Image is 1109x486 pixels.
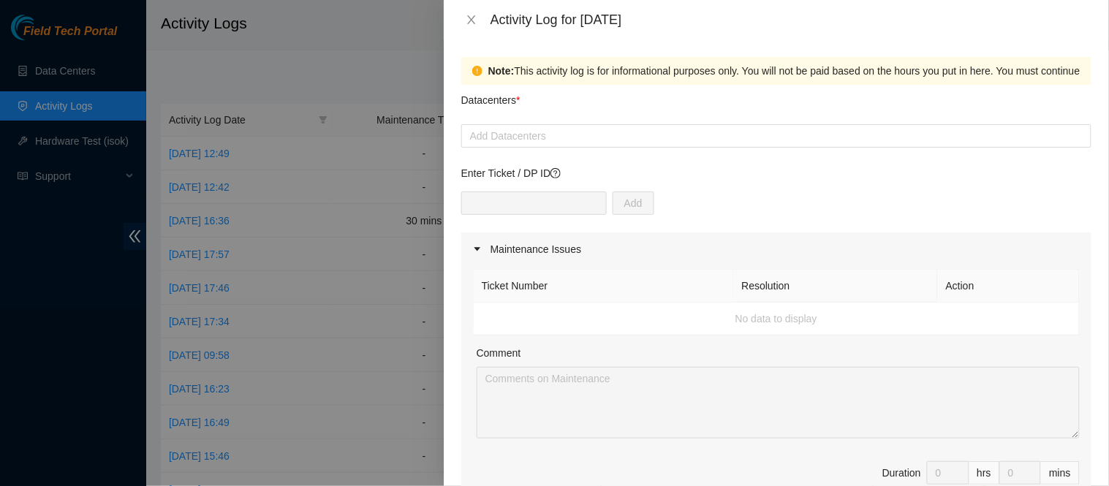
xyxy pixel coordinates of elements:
div: Duration [882,465,921,481]
textarea: Comment [477,367,1080,438]
span: question-circle [550,168,561,178]
span: close [466,14,477,26]
span: exclamation-circle [472,66,482,76]
th: Resolution [734,270,938,303]
th: Ticket Number [474,270,734,303]
div: mins [1041,461,1080,485]
div: hrs [969,461,1000,485]
button: Close [461,13,482,27]
p: Datacenters [461,85,521,108]
strong: Note: [488,63,515,79]
div: Activity Log for [DATE] [491,12,1091,28]
label: Comment [477,345,521,361]
td: No data to display [474,303,1080,335]
span: caret-right [473,245,482,254]
th: Action [938,270,1080,303]
div: Maintenance Issues [461,232,1091,266]
p: Enter Ticket / DP ID [461,165,1091,181]
button: Add [613,191,654,215]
